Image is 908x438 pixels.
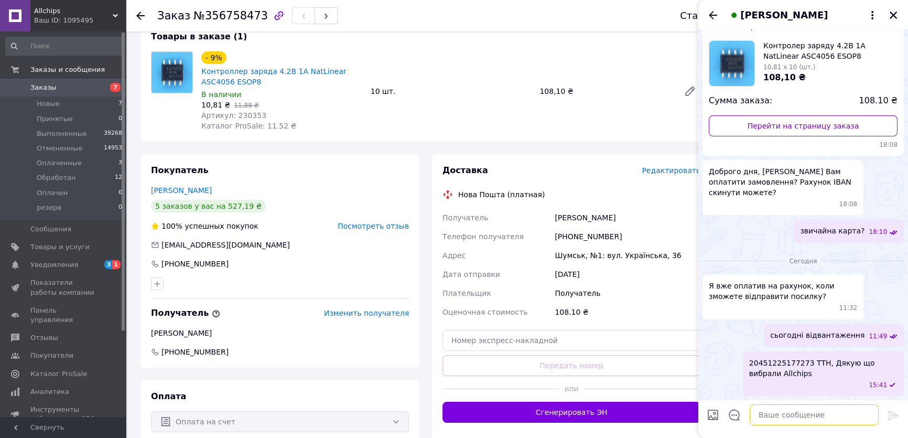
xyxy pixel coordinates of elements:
div: [PHONE_NUMBER] [160,259,230,269]
span: 108,10 ₴ [763,72,806,82]
span: звичайна карта? [800,226,864,237]
span: 0 [118,203,122,212]
div: [PERSON_NAME] [553,208,702,227]
span: 7 [118,99,122,109]
div: - 9% [201,51,226,64]
img: 4707703857_w1000_h1000_kontroler-zaryadu-42v.jpg [709,41,754,86]
span: Покупатель [151,165,208,175]
span: Принятые [37,114,73,124]
span: сьогодні відвантаження [770,330,864,341]
span: Получатель [442,213,488,222]
span: Обработан [37,173,75,183]
span: Товары в заказе (1) [151,31,247,41]
span: 0 [118,188,122,198]
span: 12 [115,173,122,183]
div: 10 шт. [366,84,536,99]
div: 108,10 ₴ [535,84,675,99]
img: Контроллер заряда 4.2В 1А NatLinear ASC4056 ESOP8 [152,52,192,93]
span: Контролер заряду 4.2В 1А NatLinear ASC4056 ESOP8 [763,40,898,61]
span: 11:49 12.08.2025 [869,332,887,341]
span: Телефон получателя [442,232,524,241]
span: 18:10 11.08.2025 [869,228,887,237]
button: [PERSON_NAME] [728,8,879,22]
span: №356758473 [193,9,268,22]
span: 18:08 11.08.2025 [839,200,858,209]
div: успешных покупок [151,221,258,231]
span: 18:08 11.08.2025 [709,141,898,149]
span: Получатель [151,308,220,318]
span: Артикул: 230353 [201,111,266,120]
span: Панель управления [30,306,97,325]
div: Получатель [553,284,702,303]
span: Редактировать [642,166,700,175]
div: 108.10 ₴ [553,303,702,322]
span: [EMAIL_ADDRESS][DOMAIN_NAME] [161,241,290,249]
span: Оплата [151,391,186,401]
span: Сегодня [785,257,821,266]
button: Открыть шаблоны ответов [728,408,741,422]
span: 39268 [104,129,122,138]
span: 10,81 x 10 (шт.) [763,63,815,71]
span: 1 [112,260,121,269]
span: Выполненные [37,129,87,138]
span: Уведомления [30,260,78,270]
span: 3 [118,158,122,168]
span: [PERSON_NAME] [740,8,828,22]
span: Заказ [157,9,190,22]
span: 11,88 ₴ [234,102,258,109]
span: 15:41 12.08.2025 [869,381,887,390]
span: Оплачен [37,188,68,198]
input: Номер экспресс-накладной [442,330,700,351]
div: [DATE] [553,265,702,284]
span: Новые [37,99,60,109]
span: 7 [110,83,121,92]
button: Закрыть [887,9,900,22]
span: 0 [118,114,122,124]
span: Отмененные [37,144,82,153]
span: Я вже оплатив на рахунок, коли зможете відправити посилку? [709,281,857,302]
span: резерв [37,203,61,212]
span: Оплаченные [37,158,82,168]
div: Вернуться назад [136,10,145,21]
span: Каталог ProSale [30,369,87,379]
div: [PHONE_NUMBER] [553,227,702,246]
a: Перейти на страницу заказа [709,115,898,136]
button: Сгенерировать ЭН [442,402,700,423]
span: Сумма заказа: [709,95,772,107]
span: 11:32 12.08.2025 [839,304,858,313]
div: 12.08.2025 [702,255,904,266]
div: [PERSON_NAME] [151,328,409,338]
span: Отзывы [30,333,58,343]
span: Плательщик [442,289,491,297]
span: 10,81 ₴ [201,101,230,109]
span: Доброго дня, [PERSON_NAME] Вам оплатити замовлення? Рахунок IBAN скинути можете? [709,166,857,198]
a: [PERSON_NAME] [151,186,212,195]
div: Нова Пошта (платная) [456,189,547,200]
span: Дата отправки [442,270,500,279]
span: Заказы [30,83,56,92]
a: Редактировать [679,81,700,102]
span: Оценочная стоимость [442,308,528,316]
span: Заказы и сообщения [30,65,105,74]
span: Адрес [442,251,466,260]
span: 108.10 ₴ [859,95,898,107]
span: Доставка [442,165,488,175]
span: Изменить получателя [324,309,409,317]
span: Allchips [34,6,113,16]
span: или [558,383,584,394]
span: Сообщения [30,225,71,234]
a: Контроллер заряда 4.2В 1А NatLinear ASC4056 ESOP8 [201,67,346,86]
span: Покупатели [30,351,73,360]
div: Статус заказа [680,10,750,21]
span: 3 [104,260,113,269]
input: Поиск [5,37,123,56]
span: 100% [161,222,182,230]
button: Назад [707,9,719,22]
span: Каталог ProSale: 11.52 ₴ [201,122,296,130]
span: Показатели работы компании [30,278,97,297]
span: 14953 [104,144,122,153]
span: Посмотреть отзыв [338,222,409,230]
span: [PHONE_NUMBER] [160,347,230,357]
div: Шумськ, №1: вул. Українська, 36 [553,246,702,265]
span: 20451225177273 ТТН, Дякую що вибрали Allchips [749,358,898,379]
